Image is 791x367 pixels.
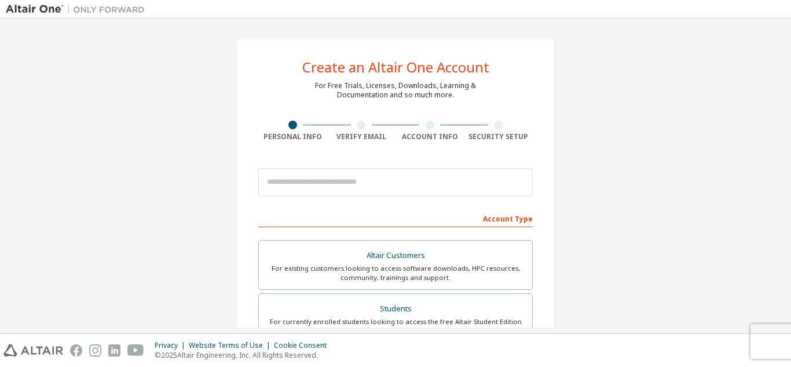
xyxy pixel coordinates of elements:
[274,341,334,350] div: Cookie Consent
[89,344,101,357] img: instagram.svg
[464,132,533,141] div: Security Setup
[3,344,63,357] img: altair_logo.svg
[155,350,334,360] p: © 2025 Altair Engineering, Inc. All Rights Reserved.
[155,341,189,350] div: Privacy
[266,264,525,282] div: For existing customers looking to access software downloads, HPC resources, community, trainings ...
[108,344,120,357] img: linkedin.svg
[395,132,464,141] div: Account Info
[302,60,489,74] div: Create an Altair One Account
[189,341,274,350] div: Website Terms of Use
[266,248,525,264] div: Altair Customers
[258,132,327,141] div: Personal Info
[315,81,476,100] div: For Free Trials, Licenses, Downloads, Learning & Documentation and so much more.
[266,317,525,336] div: For currently enrolled students looking to access the free Altair Student Edition bundle and all ...
[6,3,151,15] img: Altair One
[258,209,533,227] div: Account Type
[266,301,525,317] div: Students
[127,344,144,357] img: youtube.svg
[70,344,82,357] img: facebook.svg
[327,132,396,141] div: Verify Email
